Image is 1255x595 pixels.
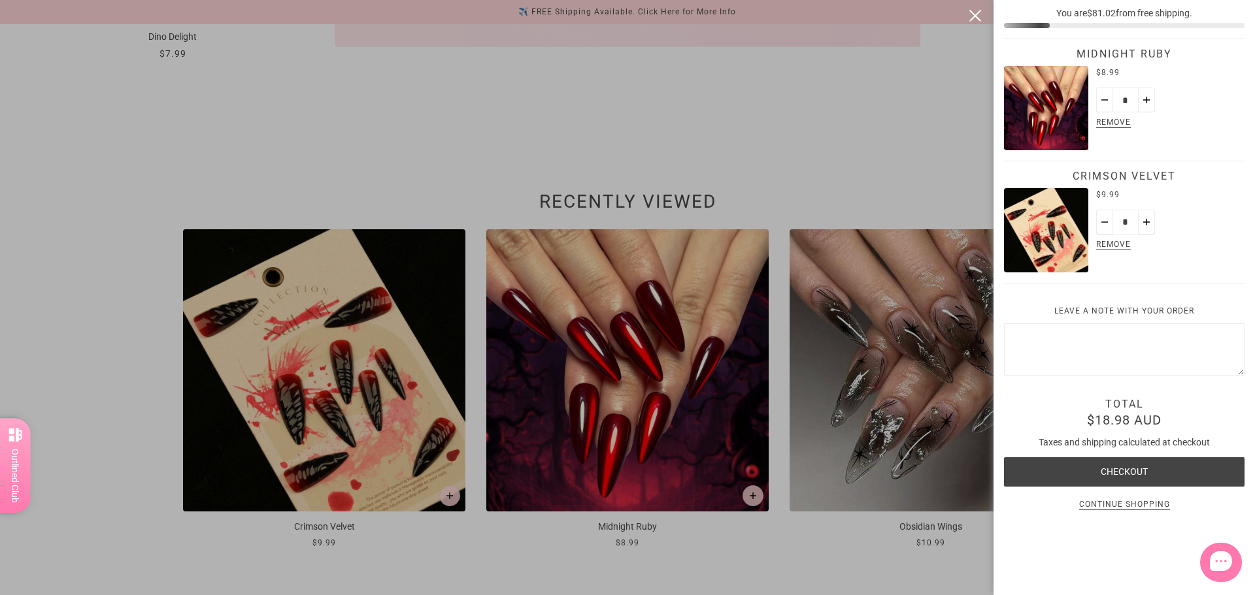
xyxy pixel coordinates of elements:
div: Total [1004,398,1245,415]
span: Remove [1094,116,1133,131]
iframe: PayPal-paypal [1004,535,1245,570]
span: $81.02 [1087,8,1116,18]
button: Minus [1096,210,1113,234]
a: Crimson Velvet [1073,170,1176,182]
span: $18.98 AUD [1087,412,1162,428]
div: You are from free shipping. [1004,7,1245,25]
span: Remove [1094,238,1133,253]
a: Crimson Velvet [1004,188,1088,272]
a: Midnight Ruby [1077,48,1172,60]
label: Leave a note with your order [1004,304,1245,323]
button: Minus [1096,88,1113,112]
button: close [967,8,983,24]
button: Plus [1138,210,1155,234]
a: Midnight Ruby [1004,66,1088,150]
span: $9.99 [1096,190,1120,199]
div: Taxes and shipping calculated at checkout [1004,436,1245,460]
p: close [1079,500,1170,510]
button: Checkout [1004,457,1245,487]
span: $8.99 [1096,68,1120,77]
button: Plus [1138,88,1155,112]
